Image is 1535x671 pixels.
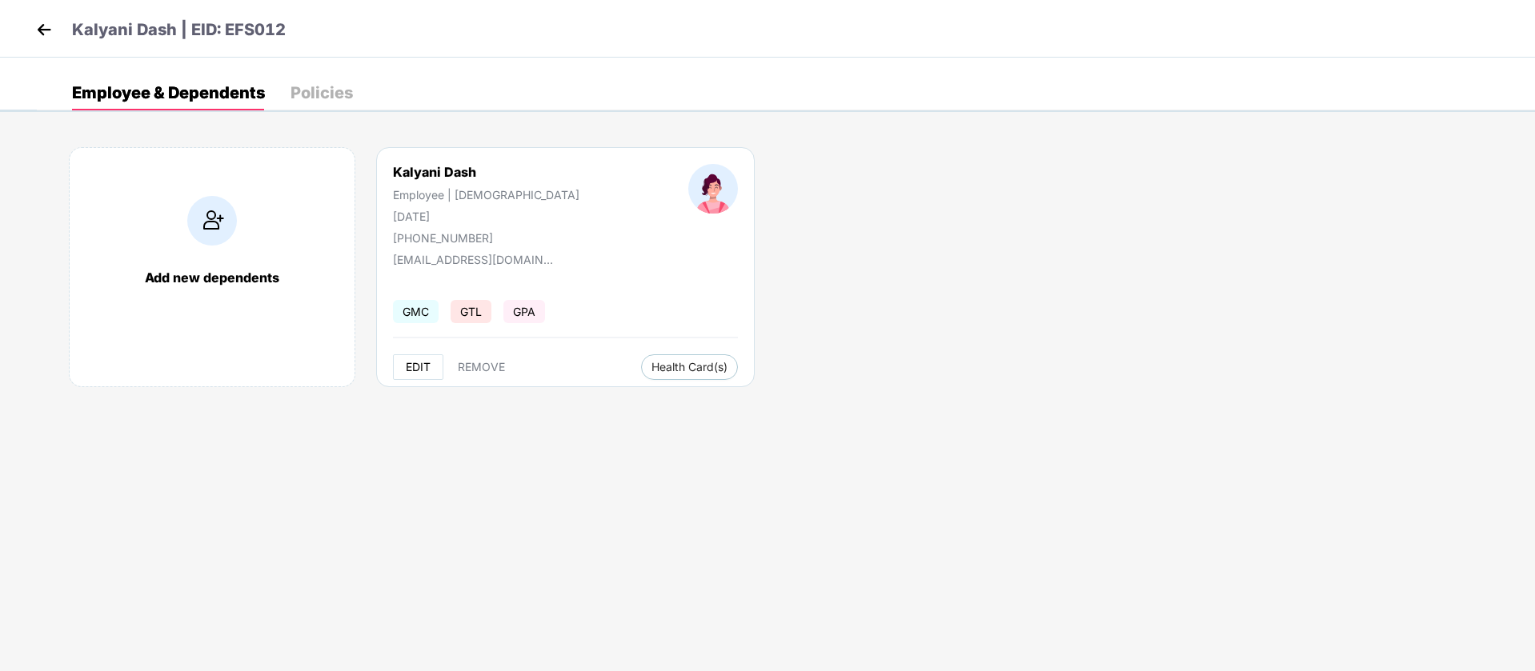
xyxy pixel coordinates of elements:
[458,361,505,373] span: REMOVE
[393,253,553,266] div: [EMAIL_ADDRESS][DOMAIN_NAME]
[651,363,727,371] span: Health Card(s)
[688,164,738,214] img: profileImage
[393,354,443,380] button: EDIT
[86,270,339,286] div: Add new dependents
[393,300,439,323] span: GMC
[393,164,579,180] div: Kalyani Dash
[393,210,579,223] div: [DATE]
[32,18,56,42] img: back
[72,85,265,101] div: Employee & Dependents
[291,85,353,101] div: Policies
[641,354,738,380] button: Health Card(s)
[406,361,431,373] span: EDIT
[451,300,491,323] span: GTL
[187,196,237,246] img: addIcon
[503,300,545,323] span: GPA
[445,354,518,380] button: REMOVE
[393,188,579,202] div: Employee | [DEMOGRAPHIC_DATA]
[72,18,286,42] p: Kalyani Dash | EID: EFS012
[393,231,579,245] div: [PHONE_NUMBER]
